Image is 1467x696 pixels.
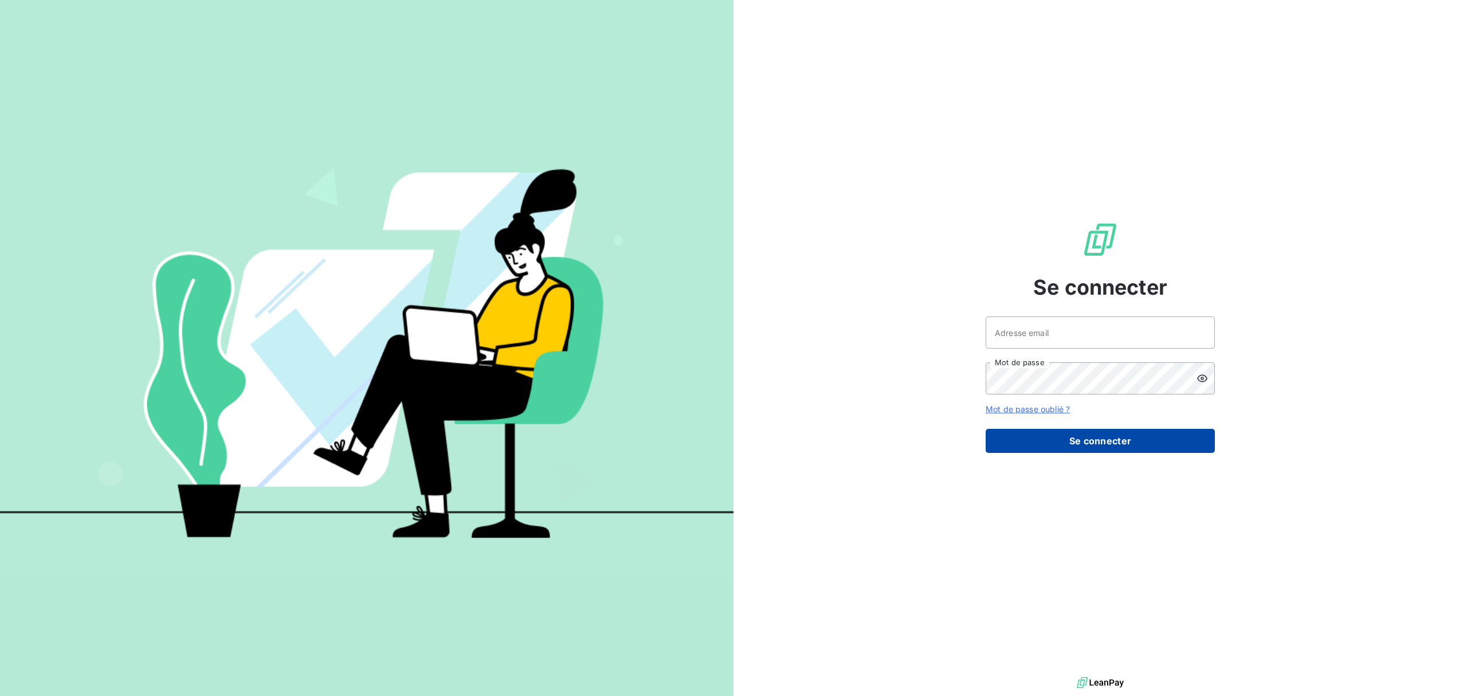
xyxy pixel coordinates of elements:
[1082,221,1119,258] img: Logo LeanPay
[986,404,1070,414] a: Mot de passe oublié ?
[986,316,1215,349] input: placeholder
[1033,272,1167,303] span: Se connecter
[1077,674,1124,691] img: logo
[986,429,1215,453] button: Se connecter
